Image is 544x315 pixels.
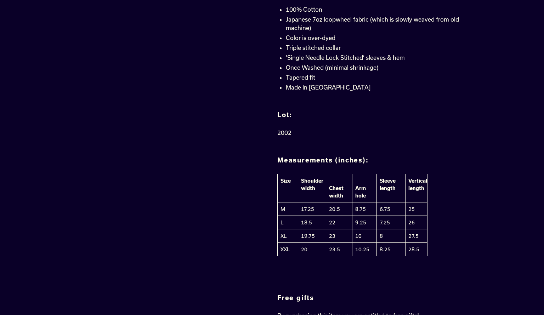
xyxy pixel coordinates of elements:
[355,185,366,199] strong: Arm hole
[278,216,298,229] td: L
[377,243,406,256] td: 8.25
[329,185,344,199] strong: Chest width
[326,229,352,243] td: 23
[286,16,459,31] span: Japanese 7oz loopwheel fabric (which is slowly weaved from old machine)
[286,6,322,13] span: 100% Cotton
[408,178,427,191] strong: Vertical length
[278,243,298,256] td: XXL
[352,202,377,216] td: 8.75
[298,229,326,243] td: 19.75
[286,64,378,71] span: Once Washed (minimal shrinkage)
[298,202,326,216] td: 17.25
[377,229,406,243] td: 8
[377,216,406,229] td: 7.25
[406,202,427,216] td: 25
[406,243,427,256] td: 28.5
[277,111,465,119] h2: Lot:
[286,74,315,81] span: Tapered fit
[352,243,377,256] td: 10.25
[352,216,377,229] td: 9.25
[278,229,298,243] td: XL
[380,178,396,191] strong: Sleeve length
[377,202,406,216] td: 6.75
[301,178,323,191] strong: Shoulder width
[277,156,465,164] h2: Measurements (inches):
[406,216,427,229] td: 26
[326,216,352,229] td: 22
[277,128,465,137] p: 2002
[326,243,352,256] td: 23.5
[286,84,370,91] span: Made In [GEOGRAPHIC_DATA]
[278,202,298,216] td: M
[406,229,427,243] td: 27.5
[286,54,405,61] span: ’Single Needle Lock Stitched’ sleeves & hem
[277,294,465,302] h2: Free gifts
[280,178,291,184] strong: Size
[326,202,352,216] td: 20.5
[298,243,326,256] td: 20
[286,44,341,51] span: Triple stitched collar
[286,34,335,41] span: Color is over-dyed
[298,216,326,229] td: 18.5
[352,229,377,243] td: 10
